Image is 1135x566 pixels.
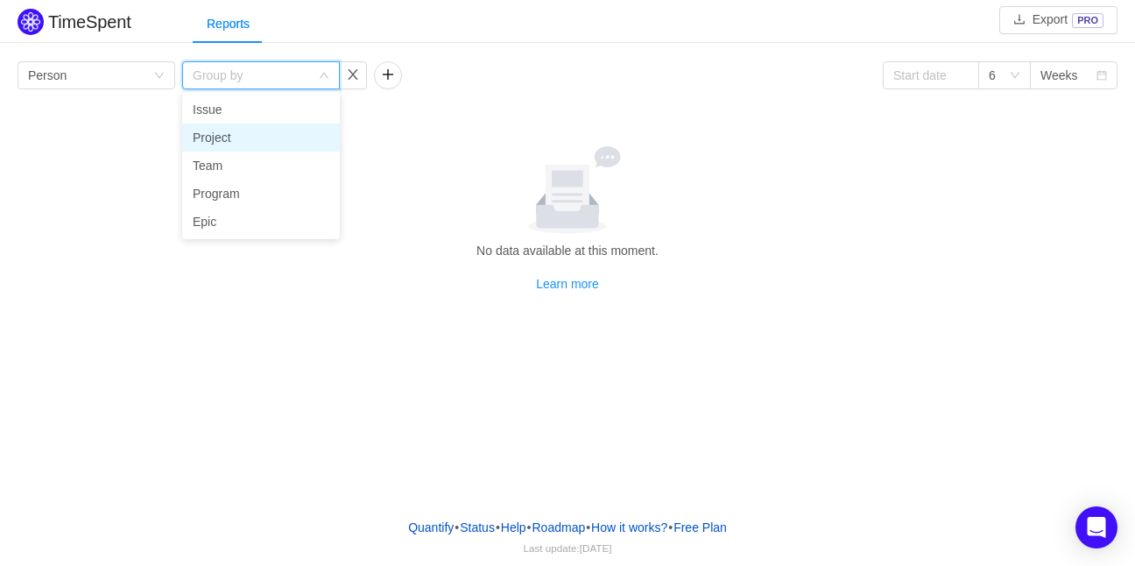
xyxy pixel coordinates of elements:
div: Person [28,62,67,88]
span: Last update: [524,542,612,554]
i: icon: down [1010,70,1020,82]
li: Project [182,124,340,152]
button: How it works? [590,514,668,541]
i: icon: down [154,70,165,82]
li: Issue [182,96,340,124]
div: Reports [193,4,264,44]
span: • [496,520,500,534]
span: • [527,520,532,534]
li: Program [182,180,340,208]
button: icon: downloadExportPRO [999,6,1117,34]
button: icon: plus [374,61,402,89]
li: Team [182,152,340,180]
span: • [586,520,590,534]
h2: TimeSpent [48,12,131,32]
div: Group by [193,67,310,84]
a: Quantify [407,514,455,541]
i: icon: down [319,70,329,82]
span: No data available at this moment. [476,244,659,258]
input: Start date [883,61,979,89]
i: icon: calendar [1096,70,1107,82]
span: • [668,520,673,534]
span: [DATE] [580,542,612,554]
div: Open Intercom Messenger [1075,506,1117,548]
button: Free Plan [673,514,728,541]
a: Status [459,514,496,541]
a: Roadmap [532,514,587,541]
img: Quantify logo [18,9,44,35]
div: 6 [989,62,996,88]
li: Epic [182,208,340,236]
div: Weeks [1040,62,1078,88]
button: icon: close [339,61,367,89]
a: Learn more [536,277,599,291]
span: • [455,520,459,534]
a: Help [500,514,527,541]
